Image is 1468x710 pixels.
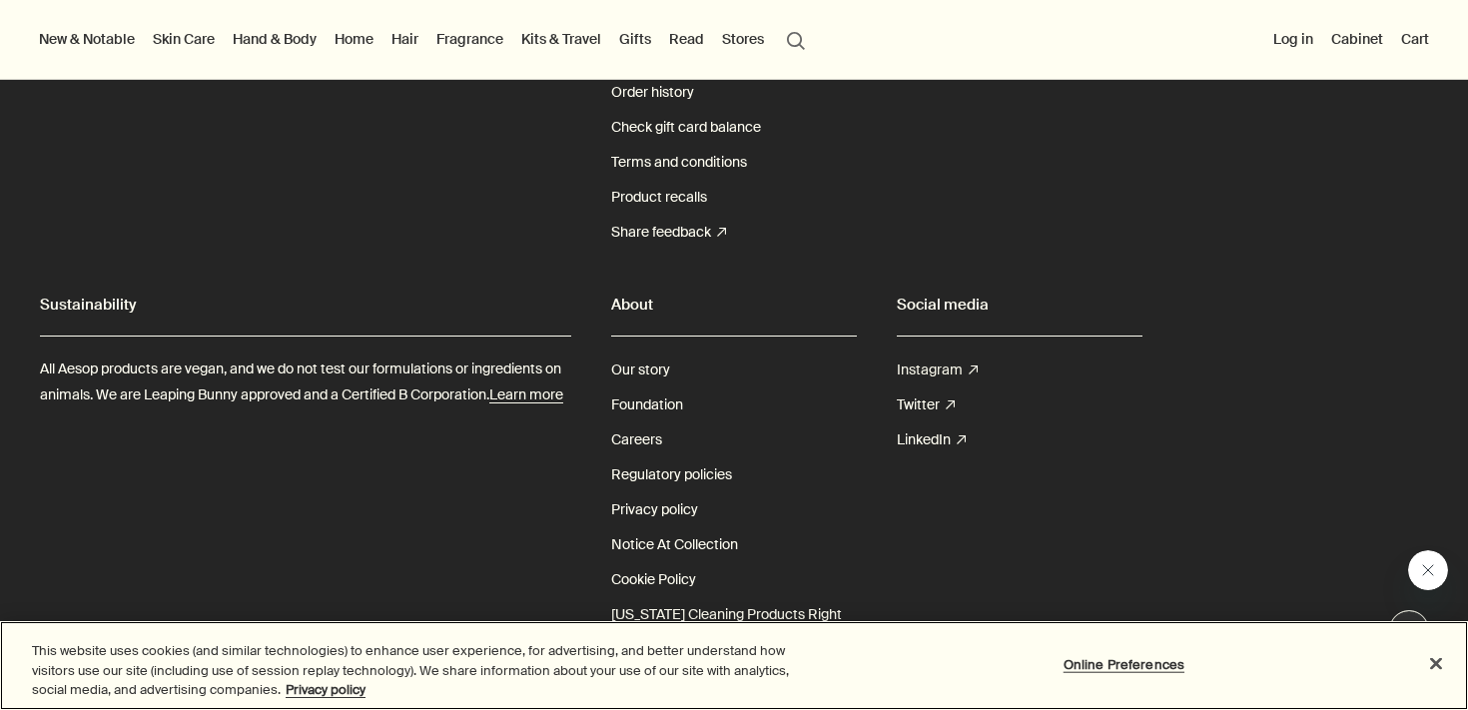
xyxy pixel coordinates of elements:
a: Cookie Policy [611,562,696,597]
a: Product recalls [611,180,707,215]
button: Online Preferences, Opens the preference center dialog [1062,644,1186,684]
a: Privacy policy [611,492,698,527]
a: Learn more [489,382,563,407]
button: Stores [718,26,768,52]
a: [US_STATE] Cleaning Products Right to Know Act [611,597,857,667]
iframe: Close message from Aesop [1408,550,1448,590]
h1: Aesop [12,16,268,32]
a: Share feedback [611,215,726,250]
button: Log in [1269,26,1317,52]
span: Welcome to Aesop. Would you like any assistance? [12,42,252,78]
a: Home [331,26,377,52]
p: All Aesop products are vegan, and we do not test our formulations or ingredients on animals. We a... [40,356,571,406]
h2: Social media [897,290,1142,320]
a: Check gift card balance [611,110,761,145]
a: Skin Care [149,26,219,52]
a: Terms and conditions [611,145,747,180]
a: Cabinet [1327,26,1387,52]
a: Order history [611,75,694,110]
a: Our story [611,353,670,387]
a: LinkedIn [897,422,966,457]
u: Learn more [489,385,563,403]
a: Kits & Travel [517,26,605,52]
a: Careers [611,422,662,457]
button: Cart [1397,26,1433,52]
a: Foundation [611,387,683,422]
button: Close [1414,641,1458,685]
h2: About [611,290,857,320]
button: New & Notable [35,26,139,52]
div: Aesop says "Welcome to Aesop. Would you like any assistance?". Open messaging window to continue ... [1120,550,1448,690]
button: Open search [778,20,814,58]
a: Fragrance [432,26,507,52]
a: Hand & Body [229,26,321,52]
div: This website uses cookies (and similar technologies) to enhance user experience, for advertising,... [32,641,808,700]
a: Read [665,26,708,52]
a: More information about your privacy, opens in a new tab [286,681,366,698]
a: Instagram [897,353,978,387]
a: Regulatory policies [611,457,732,492]
a: Hair [387,26,422,52]
a: Gifts [615,26,655,52]
h2: Sustainability [40,290,571,320]
a: Twitter [897,387,955,422]
a: Notice At Collection [611,527,738,562]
